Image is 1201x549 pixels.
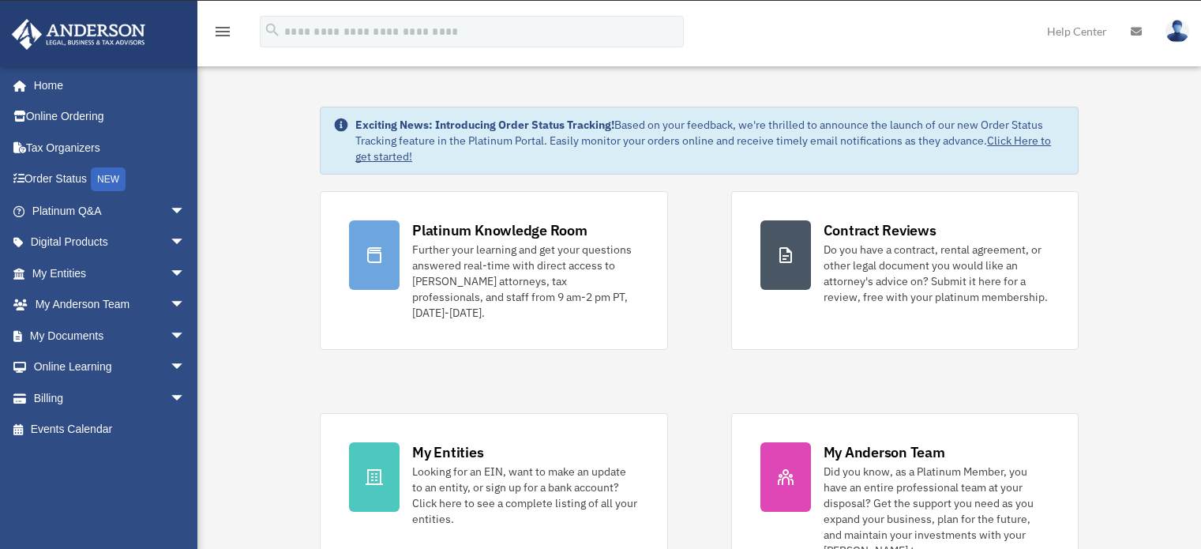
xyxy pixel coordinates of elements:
span: arrow_drop_down [170,352,201,384]
a: My Documentsarrow_drop_down [11,320,209,352]
img: Anderson Advisors Platinum Portal [7,19,150,50]
i: menu [213,22,232,41]
a: Contract Reviews Do you have a contract, rental agreement, or other legal document you would like... [731,191,1079,350]
a: Platinum Knowledge Room Further your learning and get your questions answered real-time with dire... [320,191,667,350]
a: Online Ordering [11,101,209,133]
div: Platinum Knowledge Room [412,220,587,240]
div: Looking for an EIN, want to make an update to an entity, or sign up for a bank account? Click her... [412,464,638,527]
div: Further your learning and get your questions answered real-time with direct access to [PERSON_NAM... [412,242,638,321]
span: arrow_drop_down [170,320,201,352]
i: search [264,21,281,39]
a: Home [11,70,201,101]
a: Tax Organizers [11,132,209,164]
a: menu [213,28,232,41]
span: arrow_drop_down [170,289,201,322]
div: NEW [91,167,126,191]
a: My Entitiesarrow_drop_down [11,258,209,289]
span: arrow_drop_down [170,382,201,415]
span: arrow_drop_down [170,195,201,227]
div: Based on your feedback, we're thrilled to announce the launch of our new Order Status Tracking fe... [355,117,1065,164]
div: My Entities [412,442,483,462]
img: User Pic [1165,20,1189,43]
a: Click Here to get started! [355,133,1051,164]
a: Digital Productsarrow_drop_down [11,227,209,258]
strong: Exciting News: Introducing Order Status Tracking! [355,118,614,132]
a: Online Learningarrow_drop_down [11,352,209,383]
span: arrow_drop_down [170,258,201,290]
a: Order StatusNEW [11,164,209,196]
a: My Anderson Teamarrow_drop_down [11,289,209,321]
a: Billingarrow_drop_down [11,382,209,414]
span: arrow_drop_down [170,227,201,259]
a: Platinum Q&Aarrow_drop_down [11,195,209,227]
a: Events Calendar [11,414,209,446]
div: Contract Reviews [824,220,936,240]
div: My Anderson Team [824,442,945,462]
div: Do you have a contract, rental agreement, or other legal document you would like an attorney's ad... [824,242,1049,305]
